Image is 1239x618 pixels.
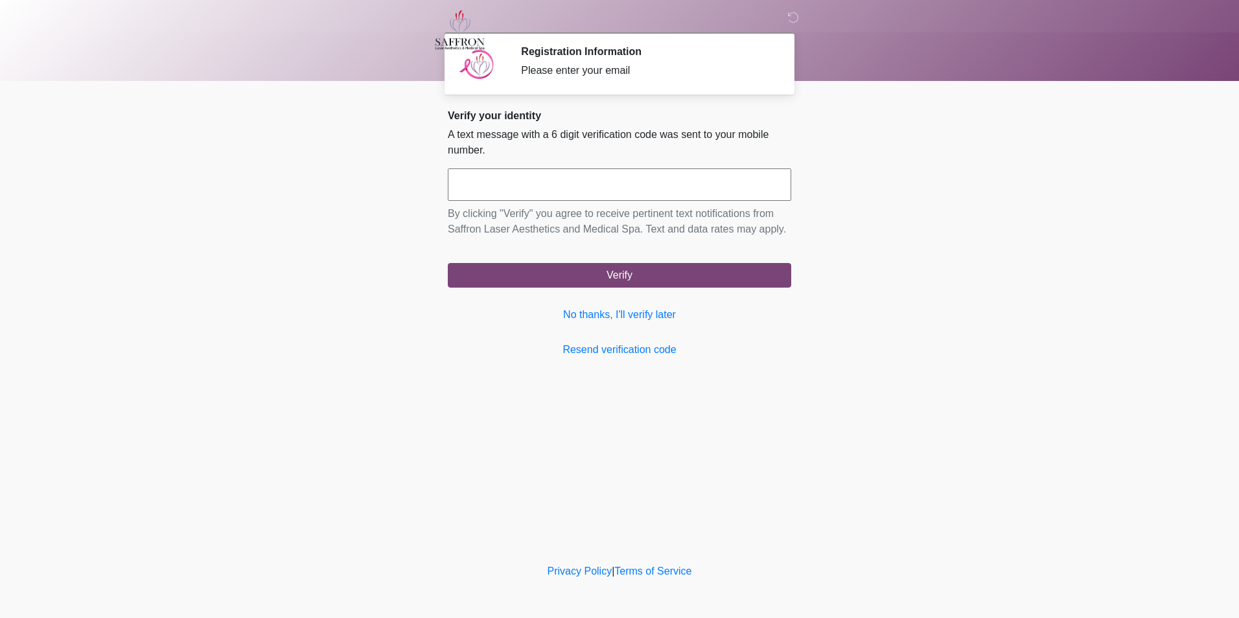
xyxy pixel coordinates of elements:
[614,566,691,577] a: Terms of Service
[448,263,791,288] button: Verify
[448,109,791,122] h2: Verify your identity
[435,10,485,50] img: Saffron Laser Aesthetics and Medical Spa Logo
[448,307,791,323] a: No thanks, I'll verify later
[448,127,791,158] p: A text message with a 6 digit verification code was sent to your mobile number.
[448,342,791,358] a: Resend verification code
[548,566,612,577] a: Privacy Policy
[457,45,496,84] img: Agent Avatar
[521,63,772,78] div: Please enter your email
[612,566,614,577] a: |
[448,206,791,237] p: By clicking "Verify" you agree to receive pertinent text notifications from Saffron Laser Aesthet...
